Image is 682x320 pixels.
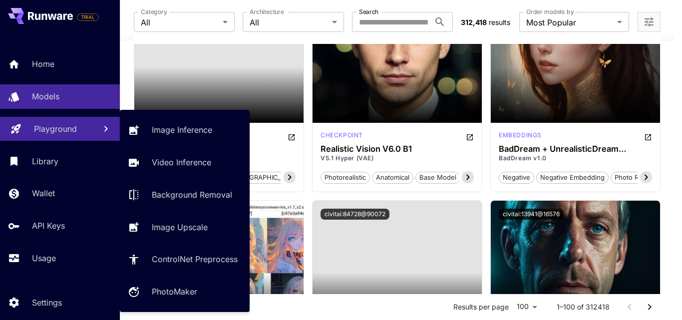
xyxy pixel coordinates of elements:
[77,11,99,23] span: Add your payment card to enable full platform functionality.
[643,16,655,28] button: Open more filters
[34,123,77,135] p: Playground
[499,154,652,163] p: BadDream v1.0
[321,209,389,220] button: civitai:84728@90072
[250,16,328,28] span: All
[141,7,167,16] label: Category
[152,253,238,265] p: ControlNet Preprocess
[499,131,542,143] div: SD 1.5
[461,18,487,26] span: 312,418
[321,131,363,143] div: SD 1.5 Hyper
[526,16,613,28] span: Most Popular
[499,144,652,154] h3: BadDream + UnrealisticDream (Negative Embeddings)
[416,173,460,183] span: base model
[250,7,284,16] label: Architecture
[321,154,474,163] p: V5.1 Hyper (VAE)
[537,173,608,183] span: negative embedding
[372,173,413,183] span: anatomical
[526,7,574,16] label: Order models by
[321,144,474,154] h3: Realistic Vision V6.0 B1
[557,302,610,312] p: 1–100 of 312418
[499,131,542,140] p: embeddings
[499,173,534,183] span: negative
[513,300,541,314] div: 100
[32,187,55,199] p: Wallet
[32,58,54,70] p: Home
[152,286,197,298] p: PhotoMaker
[32,90,59,102] p: Models
[152,156,211,168] p: Video Inference
[321,173,369,183] span: photorealistic
[32,297,62,309] p: Settings
[466,131,474,143] button: Open in CivitAI
[499,209,564,220] button: civitai:13941@16576
[152,221,208,233] p: Image Upscale
[224,173,303,183] span: [DEMOGRAPHIC_DATA]
[321,131,363,140] p: checkpoint
[32,155,58,167] p: Library
[152,189,232,201] p: Background Removal
[120,150,250,175] a: Video Inference
[120,118,250,142] a: Image Inference
[32,252,56,264] p: Usage
[611,173,663,183] span: photo realistic
[152,124,212,136] p: Image Inference
[489,18,510,26] span: results
[32,220,65,232] p: API Keys
[141,16,219,28] span: All
[120,247,250,272] a: ControlNet Preprocess
[288,131,296,143] button: Open in CivitAI
[120,280,250,304] a: PhotoMaker
[120,183,250,207] a: Background Removal
[644,131,652,143] button: Open in CivitAI
[120,215,250,239] a: Image Upscale
[453,302,509,312] p: Results per page
[640,297,660,317] button: Go to next page
[77,13,98,21] span: TRIAL
[359,7,378,16] label: Search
